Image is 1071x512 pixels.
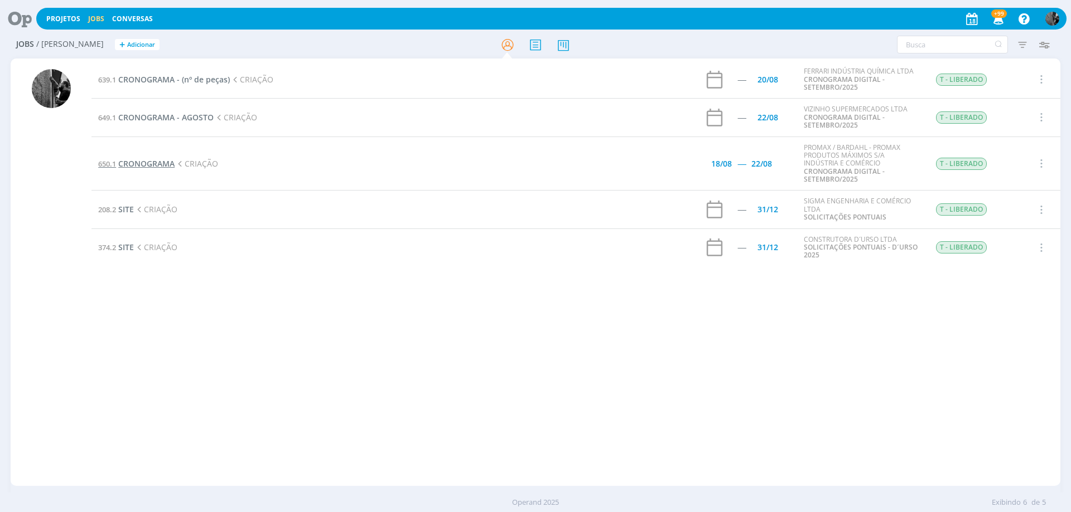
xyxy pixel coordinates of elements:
div: 20/08 [758,76,778,84]
span: / [PERSON_NAME] [36,40,104,49]
a: 649.1CRONOGRAMA - AGOSTO [98,112,214,123]
span: CRONOGRAMA - (nº de peças) [118,74,230,85]
a: Projetos [46,14,80,23]
div: ----- [737,206,746,213]
span: T - LIBERADO [936,241,987,253]
span: Jobs [16,40,34,49]
span: 649.1 [98,113,116,123]
span: SITE [118,204,134,214]
a: 650.1CRONOGRAMA [98,158,175,169]
div: 22/08 [758,114,778,121]
div: 22/08 [751,160,772,168]
span: SITE [118,242,134,252]
a: Jobs [88,14,104,23]
div: 31/12 [758,243,778,251]
div: 31/12 [758,206,778,213]
span: T - LIBERADO [936,158,987,170]
button: +99 [986,9,1009,29]
div: PROMAX / BARDAHL - PROMAX PRODUTOS MÁXIMOS S/A INDÚSTRIA E COMÉRCIO [804,144,919,184]
a: CRONOGRAMA DIGITAL - SETEMBRO/2025 [804,167,885,184]
span: + [119,39,125,51]
a: 639.1CRONOGRAMA - (nº de peças) [98,74,230,85]
a: 208.2SITE [98,204,134,214]
span: T - LIBERADO [936,203,987,216]
a: 374.2SITE [98,242,134,252]
div: CONSTRUTORA D´URSO LTDA [804,236,919,260]
span: 208.2 [98,204,116,214]
input: Busca [897,36,1008,53]
img: P [32,69,71,108]
a: CRONOGRAMA DIGITAL - SETEMBRO/2025 [804,75,885,92]
a: Conversas [112,14,153,23]
button: Conversas [109,14,156,23]
div: FERRARI INDÚSTRIA QUÍMICA LTDA [804,67,919,91]
div: ----- [737,243,746,251]
div: VIZINHO SUPERMERCADOS LTDA [804,105,919,129]
span: CRIAÇÃO [134,242,177,252]
div: SIGMA ENGENHARIA E COMÉRCIO LTDA [804,197,919,221]
span: CRIAÇÃO [230,74,273,85]
button: P [1045,9,1060,28]
span: T - LIBERADO [936,111,987,124]
span: CRONOGRAMA - AGOSTO [118,112,214,123]
span: 374.2 [98,242,116,252]
div: ----- [737,114,746,121]
span: 6 [1023,497,1027,508]
span: 639.1 [98,75,116,85]
button: +Adicionar [115,39,160,51]
div: 18/08 [711,160,732,168]
div: ----- [737,76,746,84]
span: ----- [737,158,746,169]
button: Jobs [85,14,108,23]
span: CRIAÇÃO [214,112,257,123]
a: SOLICITAÇÕES PONTUAIS [804,212,886,222]
span: 5 [1042,497,1046,508]
a: CRONOGRAMA DIGITAL - SETEMBRO/2025 [804,113,885,130]
button: Projetos [43,14,84,23]
span: 650.1 [98,159,116,169]
span: T - LIBERADO [936,74,987,86]
img: P [1045,12,1059,26]
span: CRIAÇÃO [175,158,218,169]
span: Adicionar [127,41,155,48]
a: SOLICITAÇÕES PONTUAIS - D´URSO 2025 [804,242,918,260]
span: de [1031,497,1040,508]
span: CRIAÇÃO [134,204,177,214]
span: CRONOGRAMA [118,158,175,169]
span: +99 [991,9,1007,18]
span: Exibindo [992,497,1021,508]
